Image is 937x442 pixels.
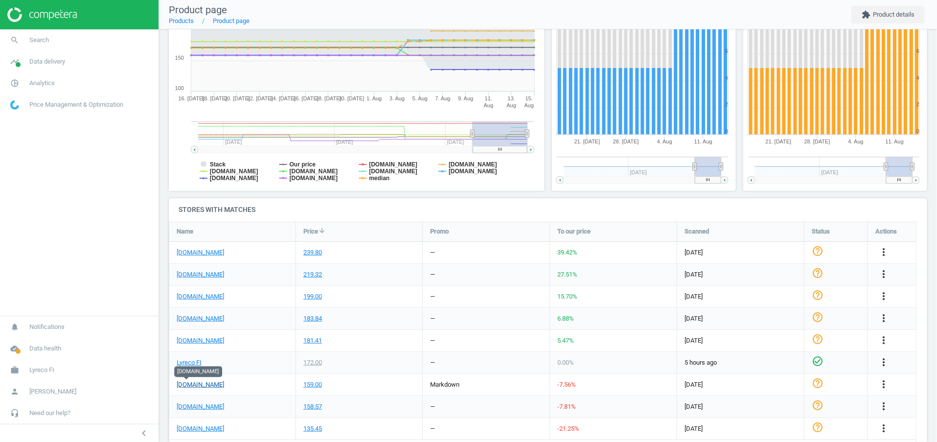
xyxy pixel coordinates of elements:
a: Lyreco FI [177,358,202,367]
tspan: 3. Aug [389,95,405,101]
div: 181.41 [303,336,322,345]
i: help_outline [812,377,823,389]
span: [DATE] [685,292,797,301]
span: Promo [430,227,449,236]
i: help_outline [812,245,823,257]
text: 200 [175,24,184,30]
tspan: 16. [DATE] [179,95,205,101]
div: 183.84 [303,314,322,323]
button: more_vert [878,290,890,303]
i: pie_chart_outlined [5,74,24,93]
div: 172.00 [303,358,322,367]
tspan: [DOMAIN_NAME] [369,161,417,168]
button: more_vert [878,356,890,369]
text: 4 [917,75,920,81]
span: Price Management & Optimization [29,100,123,109]
i: headset_mic [5,404,24,422]
tspan: 9. Aug [458,95,473,101]
tspan: 21. [DATE] [766,139,792,145]
div: — [430,314,435,323]
tspan: Aug [484,102,494,108]
div: 239.80 [303,248,322,257]
i: help_outline [812,399,823,411]
text: 0 [917,129,920,135]
i: more_vert [878,356,890,368]
tspan: [DOMAIN_NAME] [290,168,338,175]
div: — [430,292,435,301]
tspan: 13. [508,95,515,101]
button: more_vert [878,312,890,325]
i: help_outline [812,421,823,433]
img: wGWNvw8QSZomAAAAABJRU5ErkJggg== [10,100,19,110]
span: [DATE] [685,424,797,433]
span: Name [177,227,193,236]
i: check_circle_outline [812,355,823,367]
i: more_vert [878,378,890,390]
tspan: 15. [526,95,533,101]
tspan: [DOMAIN_NAME] [210,175,258,182]
div: — [430,270,435,279]
i: help_outline [812,267,823,279]
a: Product page [213,17,250,24]
i: chevron_left [138,427,150,439]
div: — [430,248,435,257]
span: Search [29,36,49,45]
i: extension [862,10,870,19]
div: — [430,336,435,345]
tspan: 5. Aug [412,95,428,101]
tspan: 21. [DATE] [574,139,600,145]
i: more_vert [878,268,890,280]
tspan: [DOMAIN_NAME] [210,168,258,175]
span: [DATE] [685,336,797,345]
tspan: 28. [DATE] [316,95,342,101]
button: more_vert [878,422,890,435]
span: Data health [29,344,61,353]
div: — [430,402,435,411]
div: 199.00 [303,292,322,301]
span: 27.51 % [557,271,577,278]
i: work [5,361,24,379]
span: Actions [875,227,897,236]
span: Lyreco FI [29,366,54,374]
i: help_outline [812,333,823,345]
tspan: 4. Aug [848,139,864,145]
div: — [430,358,435,367]
span: Notifications [29,323,65,331]
tspan: 1. Aug [366,95,382,101]
a: [DOMAIN_NAME] [177,380,224,389]
tspan: 4. Aug [657,139,672,145]
a: [DOMAIN_NAME] [177,314,224,323]
span: -21.25 % [557,425,579,432]
span: 6.88 % [557,315,574,322]
tspan: [DOMAIN_NAME] [290,175,338,182]
i: more_vert [878,334,890,346]
tspan: 24. [DATE] [270,95,296,101]
img: ajHJNr6hYgQAAAAASUVORK5CYII= [7,7,77,22]
span: 5.47 % [557,337,574,344]
tspan: [DOMAIN_NAME] [369,168,417,175]
span: -7.56 % [557,381,576,388]
tspan: 26. [DATE] [293,95,319,101]
text: 150 [175,55,184,61]
tspan: 30. [DATE] [339,95,365,101]
span: markdown [430,381,459,388]
span: Data delivery [29,57,65,66]
a: [DOMAIN_NAME] [177,270,224,279]
a: [DOMAIN_NAME] [177,336,224,345]
i: more_vert [878,422,890,434]
i: help_outline [812,289,823,301]
tspan: Aug [506,102,516,108]
tspan: 18. [DATE] [201,95,227,101]
span: -7.81 % [557,403,576,410]
span: Status [812,227,830,236]
text: 4 [725,75,728,81]
span: Price [303,227,318,236]
div: 135.45 [303,424,322,433]
span: Analytics [29,79,55,88]
span: 39.42 % [557,249,577,256]
a: [DOMAIN_NAME] [177,424,224,433]
div: 219.32 [303,270,322,279]
div: [DOMAIN_NAME] [174,366,222,377]
i: more_vert [878,312,890,324]
tspan: 11. [485,95,492,101]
